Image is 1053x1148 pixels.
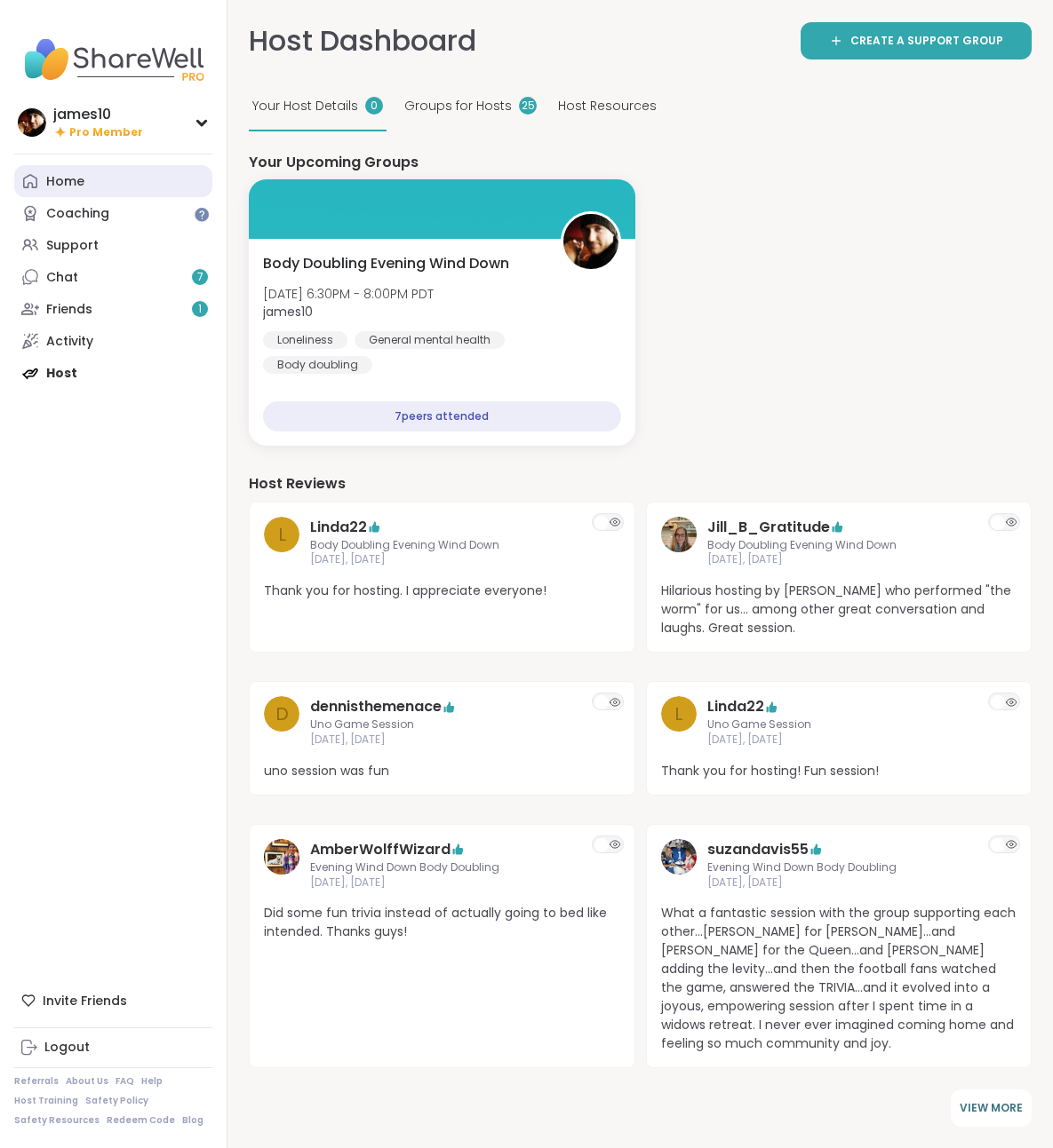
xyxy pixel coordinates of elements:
h1: Host Dashboard [249,21,476,61]
span: [DATE], [DATE] [310,732,574,748]
div: Chat [46,269,78,287]
a: L [264,517,299,568]
a: Linda22 [707,696,764,717]
div: Activity [46,333,93,351]
img: james10 [563,214,618,269]
div: Home [46,173,84,191]
span: What a fantastic session with the group supporting each other...[PERSON_NAME] for [PERSON_NAME]..... [661,904,1017,1053]
span: Pro Member [69,125,143,140]
span: 7 [197,270,203,285]
a: suzandavis55 [661,839,697,891]
b: james10 [263,303,313,321]
span: [DATE], [DATE] [310,552,574,567]
a: Linda22 [310,517,367,538]
div: Friends [46,301,92,319]
span: [DATE], [DATE] [310,875,574,891]
span: L [278,521,286,548]
span: Uno Game Session [310,717,574,732]
a: Coaching [14,197,212,229]
span: d [275,701,289,727]
span: Did some fun trivia instead of actually going to bed like intended. Thanks guys! [264,904,620,941]
a: Jill_B_Gratitude [661,517,697,568]
div: Invite Friends [14,985,212,1017]
span: Thank you for hosting. I appreciate everyone! [264,582,620,600]
span: Evening Wind Down Body Doubling [310,860,574,875]
a: AmberWolffWizard [310,839,451,860]
a: Safety Policy [85,1095,148,1107]
img: Jill_B_Gratitude [661,517,697,552]
h4: Host Reviews [249,474,1032,494]
a: d [264,696,299,748]
a: About Us [66,1075,108,1088]
img: james10 [18,108,46,137]
iframe: Spotlight [195,208,209,222]
a: Create a support group [801,22,1032,59]
div: james10 [53,105,143,124]
a: Home [14,165,212,197]
a: Logout [14,1032,212,1064]
a: Safety Resources [14,1114,100,1127]
div: Logout [44,1039,90,1057]
span: Body Doubling Evening Wind Down [707,538,971,553]
span: uno session was fun [264,762,620,780]
span: Uno Game Session [707,717,971,732]
span: L [674,701,682,727]
span: [DATE] 6:30PM - 8:00PM PDT [263,285,434,303]
div: General mental health [355,331,505,349]
a: AmberWolffWizard [264,839,299,891]
a: Help [141,1075,163,1088]
span: Your Host Details [252,97,358,115]
span: Create a support group [850,33,1003,49]
button: VIEW MORE [951,1089,1032,1127]
span: Hilarious hosting by [PERSON_NAME] who performed "the worm" for us... among other great conversat... [661,582,1017,637]
a: Support [14,229,212,261]
span: [DATE], [DATE] [707,552,971,567]
a: suzandavis55 [707,839,809,860]
a: Blog [182,1114,203,1127]
div: Loneliness [263,331,347,349]
a: Chat7 [14,261,212,293]
div: Coaching [46,205,109,223]
span: Host Resources [558,97,657,115]
a: Referrals [14,1075,59,1088]
div: 7 peers attended [263,401,621,431]
span: Thank you for hosting! Fun session! [661,762,1017,780]
a: FAQ [116,1075,134,1088]
img: suzandavis55 [661,839,697,875]
h4: Your Upcoming Groups [249,153,1032,172]
img: AmberWolffWizard [264,839,299,875]
div: Body doubling [263,356,372,374]
a: Friends1 [14,293,212,325]
a: Host Training [14,1095,78,1107]
span: Body Doubling Evening Wind Down [310,538,574,553]
span: [DATE], [DATE] [707,732,971,748]
span: VIEW MORE [960,1100,1023,1115]
span: 1 [198,302,202,317]
div: 0 [365,97,383,115]
a: dennisthemenace [310,696,442,717]
span: Groups for Hosts [404,97,512,115]
div: 25 [519,97,537,115]
a: Jill_B_Gratitude [707,517,830,538]
a: Activity [14,325,212,357]
a: Redeem Code [107,1114,175,1127]
span: [DATE], [DATE] [707,875,971,891]
div: Support [46,237,99,255]
img: ShareWell Nav Logo [14,28,212,91]
span: Evening Wind Down Body Doubling [707,860,971,875]
a: L [661,696,697,748]
span: Body Doubling Evening Wind Down [263,253,509,274]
